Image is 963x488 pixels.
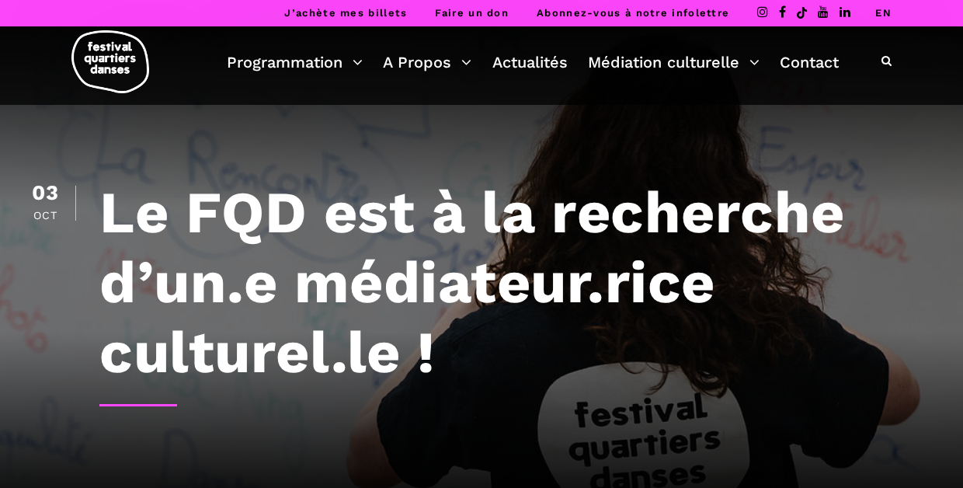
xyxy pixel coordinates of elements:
h1: Le FQD est à la recherche d’un.e médiateur.rice culturel.le ! [99,177,932,387]
a: A Propos [383,49,471,75]
a: Programmation [227,49,363,75]
div: Oct [31,210,60,221]
a: J’achète mes billets [284,7,407,19]
div: 03 [31,183,60,204]
a: Faire un don [435,7,509,19]
a: Actualités [492,49,568,75]
a: Abonnez-vous à notre infolettre [537,7,729,19]
img: logo-fqd-med [71,30,149,93]
a: Contact [780,49,839,75]
a: Médiation culturelle [588,49,760,75]
a: EN [875,7,892,19]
